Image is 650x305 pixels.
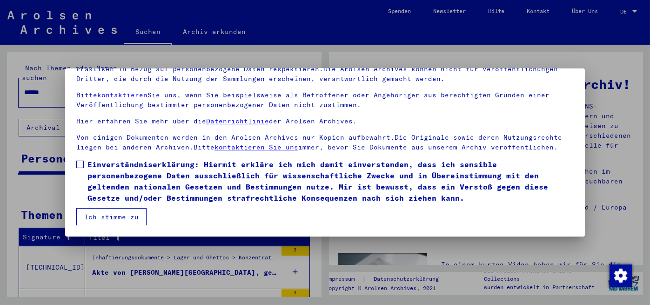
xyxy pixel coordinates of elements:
span: Einverständniserklärung: Hiermit erkläre ich mich damit einverstanden, dass ich sensible personen... [87,159,574,203]
a: Datenrichtlinie [206,117,269,125]
p: Hier erfahren Sie mehr über die der Arolsen Archives. [76,116,574,126]
button: Ich stimme zu [76,208,147,226]
img: Zustimmung ändern [610,264,632,287]
p: Von einigen Dokumenten werden in den Arolsen Archives nur Kopien aufbewahrt.Die Originale sowie d... [76,133,574,152]
a: kontaktieren Sie uns [214,143,298,151]
a: kontaktieren [97,91,147,99]
div: Zustimmung ändern [609,264,631,286]
p: Bitte Sie uns, wenn Sie beispielsweise als Betroffener oder Angehöriger aus berechtigten Gründen ... [76,90,574,110]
